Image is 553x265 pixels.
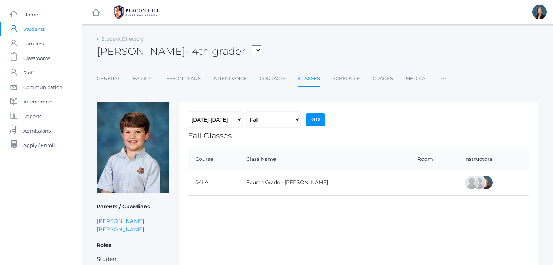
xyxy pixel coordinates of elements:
[23,109,41,123] span: Reports
[23,51,50,65] span: Classrooms
[298,72,320,87] a: Classes
[23,123,51,138] span: Admissions
[188,149,239,170] th: Course
[185,45,245,57] span: - 4th grader
[97,255,169,264] li: Student
[97,46,261,57] h2: [PERSON_NAME]
[97,102,169,193] img: William Hibbard
[23,138,55,152] span: Apply / Enroll
[213,72,247,86] a: Attendance
[23,36,44,51] span: Families
[457,149,529,170] th: Instructors
[472,175,486,190] div: Heather Porter
[97,201,169,213] h5: Parents / Guardians
[406,72,428,86] a: Medical
[163,72,201,86] a: Lesson Plans
[532,5,547,19] div: Allison Smith
[23,94,53,109] span: Attendances
[23,22,45,36] span: Students
[479,175,493,190] div: Ellie Bradley
[464,175,479,190] div: Lydia Chaffin
[109,3,164,21] img: 1_BHCALogos-05.png
[97,72,120,86] a: General
[306,113,325,126] input: Go
[23,7,38,22] span: Home
[239,149,410,170] th: Class Name
[373,72,393,86] a: Grades
[23,65,34,80] span: Staff
[97,239,169,252] h5: Roles
[260,72,285,86] a: Contacts
[246,179,328,185] a: Fourth Grade - [PERSON_NAME]
[188,170,239,195] td: 04LA
[101,36,144,42] a: Student Directory
[23,80,63,94] span: Communication
[410,149,457,170] th: Room
[97,225,144,233] a: [PERSON_NAME]
[133,72,151,86] a: Family
[188,131,529,140] h1: Fall Classes
[97,217,144,225] a: [PERSON_NAME]
[333,72,360,86] a: Schedule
